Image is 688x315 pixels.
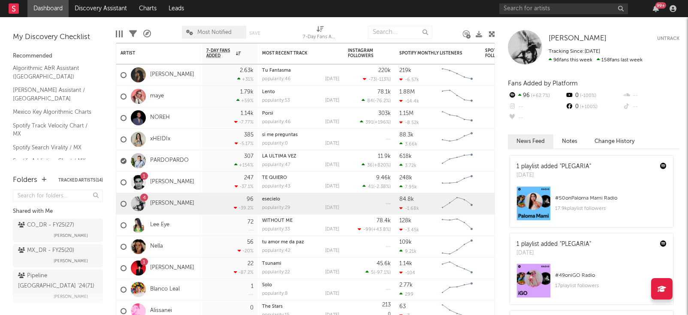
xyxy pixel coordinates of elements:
div: -8.52k [399,120,419,125]
div: Solo [262,283,339,288]
div: -1.68k [399,206,419,211]
svg: Chart title [438,236,477,257]
span: [PERSON_NAME] [549,35,607,42]
div: popularity: 53 [262,98,290,103]
a: Spotify Addiction Chart / MX [13,156,94,166]
div: A&R Pipeline [143,21,151,46]
div: 84.8k [399,197,414,202]
span: +62.7 % [530,94,550,98]
div: TE QUIERO [262,176,339,180]
div: 17.9k playlist followers [555,203,667,214]
div: [DATE] [325,141,339,146]
svg: Chart title [438,257,477,279]
span: 391 [365,120,373,125]
div: 247 [244,175,253,181]
div: -37.1 % [235,184,253,189]
div: -3.45k [399,227,419,233]
div: Filters [129,21,137,46]
span: 96 fans this week [549,58,592,63]
div: 7.95k [399,184,417,190]
div: ( ) [363,76,391,82]
div: # 50 on Paloma Mami Radio [555,193,667,203]
a: Lento [262,90,275,94]
span: +100 % [579,105,597,109]
span: -97.1 % [375,270,389,275]
div: +31 % [237,76,253,82]
div: MX_DR - FY25 ( 20 ) [18,245,74,256]
div: Shared with Me [13,206,103,217]
div: [DATE] [516,171,591,180]
div: +59 % [236,98,253,103]
div: 248k [399,175,412,181]
a: [PERSON_NAME] [150,200,194,207]
div: -7.77 % [234,119,253,125]
a: "PLEGARIA" [560,164,591,170]
div: 22 [247,261,253,267]
button: Untrack [657,34,679,43]
div: 219k [399,68,411,73]
div: WITHOUT ME [262,218,339,223]
div: 385 [244,132,253,138]
div: [DATE] [325,77,339,82]
a: Solo [262,283,272,288]
a: Tsunami [262,261,281,266]
a: #49oniGO Radio17playlist followers [510,264,673,304]
div: Edit Columns [116,21,123,46]
div: +154 % [234,162,253,168]
a: Spotify Track Velocity Chart / MX [13,121,94,139]
a: Pipeline [GEOGRAPHIC_DATA] '24(71)[PERSON_NAME] [13,270,103,303]
svg: Chart title [438,107,477,129]
div: 1.15M [399,111,413,116]
span: +43.8 % [373,227,389,232]
div: popularity: 33 [262,227,290,232]
div: 213 [382,302,391,308]
a: Mexico Key Algorithmic Charts [13,107,94,117]
input: Search for folders... [13,190,103,202]
a: Alissanei [150,307,172,315]
div: 7-Day Fans Added (7-Day Fans Added) [303,32,337,42]
div: [DATE] [325,291,339,296]
div: 11.9k [378,154,391,159]
span: Fans Added by Platform [508,80,578,87]
input: Search... [368,26,432,39]
a: Lee Eye [150,221,169,229]
div: popularity: 0 [262,141,288,146]
div: popularity: 8 [262,291,288,296]
div: popularity: 29 [262,206,290,210]
button: Change History [586,134,643,148]
div: Artist [121,51,185,56]
div: [DATE] [325,163,339,167]
div: popularity: 43 [262,184,290,189]
div: 78.1k [377,89,391,95]
div: 96 [247,197,253,202]
div: 7-Day Fans Added (7-Day Fans Added) [303,21,337,46]
a: xHEIDIx [150,136,170,143]
div: popularity: 46 [262,77,291,82]
span: -76.2 % [374,99,389,103]
button: News Feed [508,134,553,148]
a: [PERSON_NAME] [150,71,194,79]
a: Blanco Leal [150,286,180,293]
div: popularity: 42 [262,248,290,253]
div: ( ) [358,227,391,232]
div: 1.14k [241,111,253,116]
a: "PLEGARIA" [560,241,591,247]
div: CO_DR - FY25 ( 27 ) [18,220,74,230]
div: [DATE] [325,184,339,189]
div: -6.57k [399,77,419,82]
div: 299 [399,291,413,297]
div: -- [622,90,679,101]
div: 88.3k [399,132,413,138]
div: Recommended [13,51,103,61]
div: 45.6k [377,261,391,267]
a: Algorithmic A&R Assistant ([GEOGRAPHIC_DATA]) [13,64,94,81]
a: #50onPaloma Mami Radio17.9kplaylist followers [510,186,673,227]
a: The Stars [262,304,283,309]
button: Notes [553,134,586,148]
span: -99 [363,227,371,232]
svg: Chart title [438,86,477,107]
div: 63 [399,304,406,309]
div: 1 [251,284,253,289]
div: # 49 on iGO Radio [555,270,667,281]
span: Tracking Since: [DATE] [549,49,600,54]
